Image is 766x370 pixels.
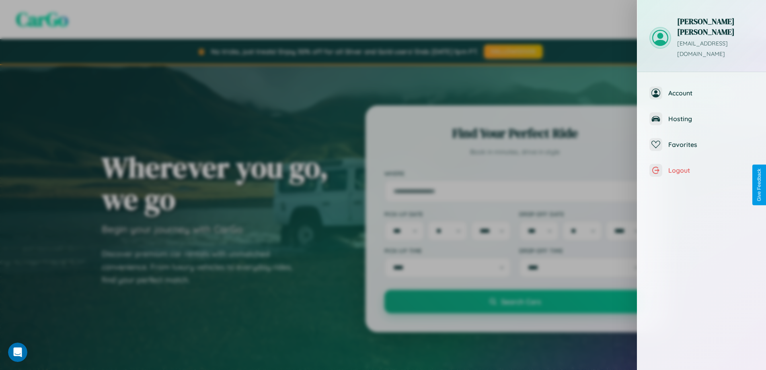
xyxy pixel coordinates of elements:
[637,80,766,106] button: Account
[677,16,754,37] h3: [PERSON_NAME] [PERSON_NAME]
[668,89,754,97] span: Account
[668,166,754,174] span: Logout
[637,132,766,157] button: Favorites
[637,157,766,183] button: Logout
[668,141,754,149] span: Favorites
[677,39,754,60] p: [EMAIL_ADDRESS][DOMAIN_NAME]
[8,343,27,362] iframe: Intercom live chat
[668,115,754,123] span: Hosting
[756,169,762,201] div: Give Feedback
[637,106,766,132] button: Hosting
